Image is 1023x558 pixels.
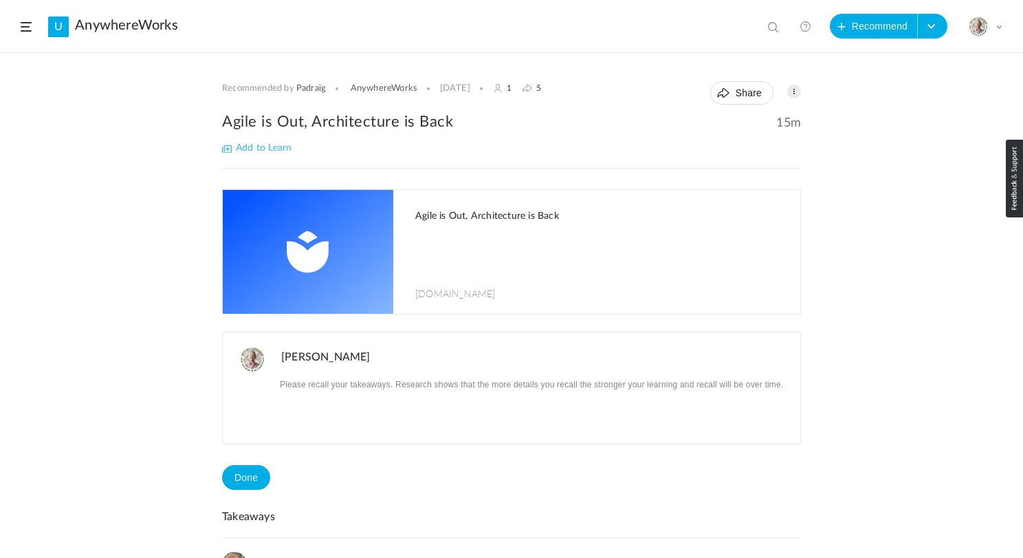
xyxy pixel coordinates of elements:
span: Share [736,87,762,98]
div: [DATE] [440,83,470,94]
a: AnywhereWorks [75,17,178,34]
a: U [48,17,69,37]
img: julia-s-version-gybnm-profile-picture-frame-2024-template-16.png [969,17,988,36]
button: Done [222,465,270,490]
h2: Agile is Out, Architecture is Back [222,111,801,132]
img: default-blue.svg [223,190,393,314]
span: Recommended by [222,83,294,94]
h1: Agile is Out, Architecture is Back [415,211,786,222]
span: 1 [507,83,511,93]
h4: [PERSON_NAME] [278,347,800,371]
a: Agile is Out, Architecture is Back [DOMAIN_NAME] [223,190,800,314]
h1: Takeaways [222,511,801,538]
a: AnywhereWorks [351,83,418,94]
img: loop_feedback_btn.png [1006,140,1023,217]
span: 5 [536,83,541,93]
span: 15m [776,116,801,131]
button: Recommend [830,14,918,39]
img: julia-s-version-gybnm-profile-picture-frame-2024-template-16.png [240,347,265,372]
button: Share [710,81,773,105]
span: Add to Learn [222,143,291,153]
span: [DOMAIN_NAME] [415,286,496,300]
a: Padraig [296,83,326,94]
